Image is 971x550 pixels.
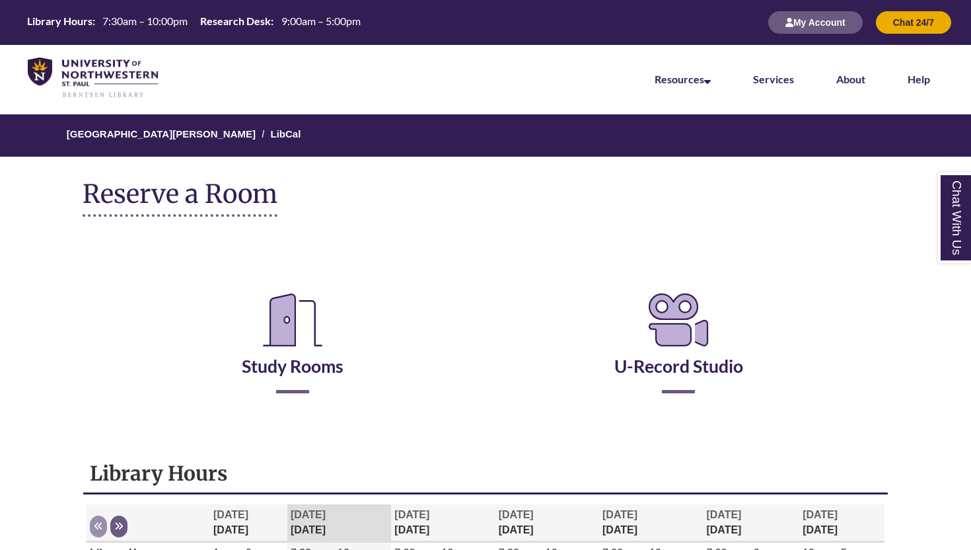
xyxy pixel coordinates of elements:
a: LibCal [271,128,301,139]
span: [DATE] [803,509,838,520]
a: Hours Today [22,14,365,31]
div: Reserve a Room [83,250,888,432]
button: Next week [110,516,127,537]
th: [DATE] [210,504,287,542]
span: [DATE] [213,509,248,520]
a: Help [908,73,930,85]
table: Hours Today [22,14,365,30]
h1: Library Hours [90,461,881,486]
span: [DATE] [706,509,741,520]
span: [DATE] [291,509,326,520]
span: [DATE] [602,509,637,520]
th: [DATE] [287,504,391,542]
th: [DATE] [599,504,703,542]
th: [DATE] [799,504,884,542]
th: [DATE] [495,504,599,542]
a: [GEOGRAPHIC_DATA][PERSON_NAME] [67,128,256,139]
img: UNWSP Library Logo [28,58,158,98]
button: Chat 24/7 [876,11,951,34]
h1: Reserve a Room [83,180,277,217]
a: About [836,73,865,85]
button: Previous week [90,516,107,537]
th: Library Hours: [22,14,97,28]
nav: Breadcrumb [83,114,888,157]
th: [DATE] [391,504,495,542]
th: Research Desk: [195,14,275,28]
a: U-Record Studio [614,323,743,377]
a: Study Rooms [242,323,343,377]
span: [DATE] [499,509,534,520]
span: 7:30am – 10:00pm [102,15,188,27]
a: My Account [768,17,863,28]
a: Services [753,73,794,85]
a: Resources [655,73,711,85]
a: Chat 24/7 [876,17,951,28]
button: My Account [768,11,863,34]
th: [DATE] [703,504,799,542]
span: 9:00am – 5:00pm [281,15,361,27]
span: [DATE] [394,509,429,520]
